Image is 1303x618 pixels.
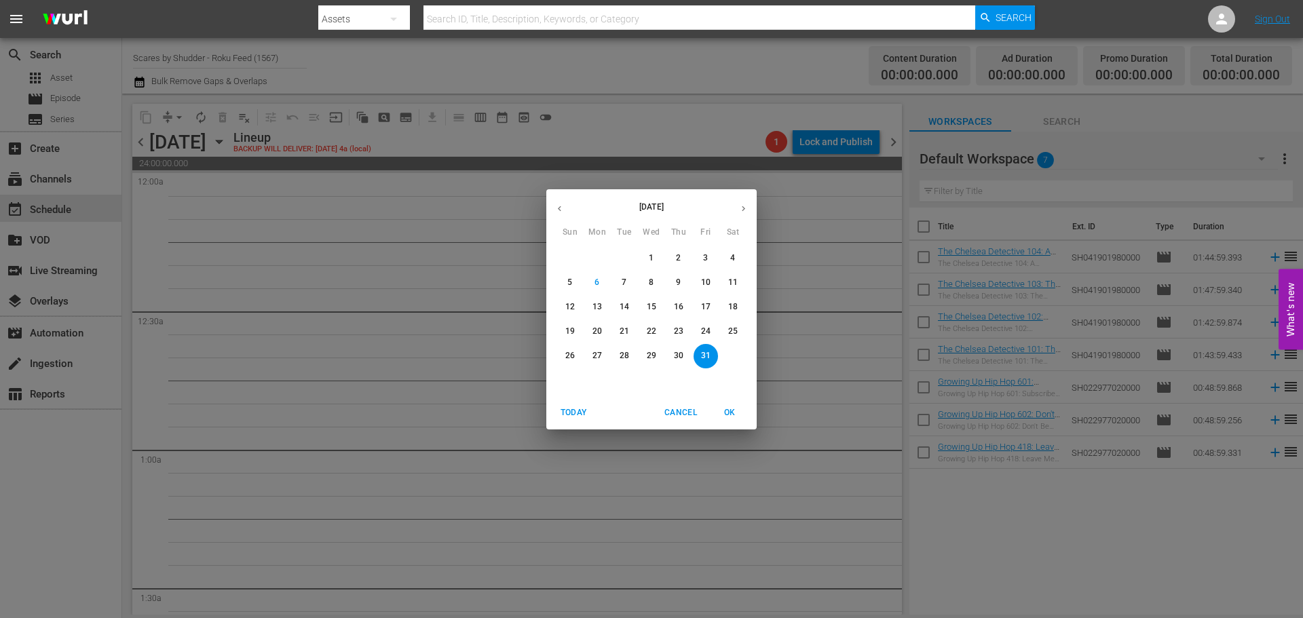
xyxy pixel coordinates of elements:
button: 28 [612,344,637,368]
button: 2 [666,246,691,271]
p: 27 [592,350,602,362]
button: 21 [612,320,637,344]
p: 30 [674,350,683,362]
button: 31 [694,344,718,368]
button: 29 [639,344,664,368]
span: Search [996,5,1032,30]
p: [DATE] [573,201,730,213]
button: 13 [585,295,609,320]
button: 6 [585,271,609,295]
p: 1 [649,252,654,264]
p: 11 [728,277,738,288]
p: 15 [647,301,656,313]
p: 6 [594,277,599,288]
p: 21 [620,326,629,337]
button: 17 [694,295,718,320]
button: 15 [639,295,664,320]
span: OK [713,406,746,420]
button: Today [552,402,595,424]
p: 5 [567,277,572,288]
p: 25 [728,326,738,337]
button: 23 [666,320,691,344]
button: 7 [612,271,637,295]
button: 26 [558,344,582,368]
p: 2 [676,252,681,264]
button: 19 [558,320,582,344]
button: 8 [639,271,664,295]
span: Sun [558,226,582,239]
button: Cancel [659,402,702,424]
p: 17 [701,301,711,313]
p: 22 [647,326,656,337]
a: Sign Out [1255,14,1290,24]
p: 18 [728,301,738,313]
span: Thu [666,226,691,239]
p: 12 [565,301,575,313]
button: 12 [558,295,582,320]
button: 18 [721,295,745,320]
p: 24 [701,326,711,337]
p: 28 [620,350,629,362]
p: 23 [674,326,683,337]
p: 7 [622,277,626,288]
button: 5 [558,271,582,295]
p: 3 [703,252,708,264]
button: 30 [666,344,691,368]
button: 27 [585,344,609,368]
p: 26 [565,350,575,362]
p: 31 [701,350,711,362]
span: Today [557,406,590,420]
img: ans4CAIJ8jUAAAAAAAAAAAAAAAAAAAAAAAAgQb4GAAAAAAAAAAAAAAAAAAAAAAAAJMjXAAAAAAAAAAAAAAAAAAAAAAAAgAT5G... [33,3,98,35]
p: 10 [701,277,711,288]
p: 13 [592,301,602,313]
button: 22 [639,320,664,344]
span: Wed [639,226,664,239]
span: Cancel [664,406,697,420]
button: 14 [612,295,637,320]
button: 16 [666,295,691,320]
button: 20 [585,320,609,344]
span: menu [8,11,24,27]
p: 19 [565,326,575,337]
p: 4 [730,252,735,264]
button: 24 [694,320,718,344]
span: Tue [612,226,637,239]
button: 9 [666,271,691,295]
button: 3 [694,246,718,271]
button: 10 [694,271,718,295]
button: 1 [639,246,664,271]
span: Fri [694,226,718,239]
p: 16 [674,301,683,313]
p: 14 [620,301,629,313]
button: OK [708,402,751,424]
p: 9 [676,277,681,288]
p: 29 [647,350,656,362]
button: Open Feedback Widget [1279,269,1303,349]
span: Mon [585,226,609,239]
span: Sat [721,226,745,239]
button: 25 [721,320,745,344]
button: 11 [721,271,745,295]
p: 8 [649,277,654,288]
p: 20 [592,326,602,337]
button: 4 [721,246,745,271]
